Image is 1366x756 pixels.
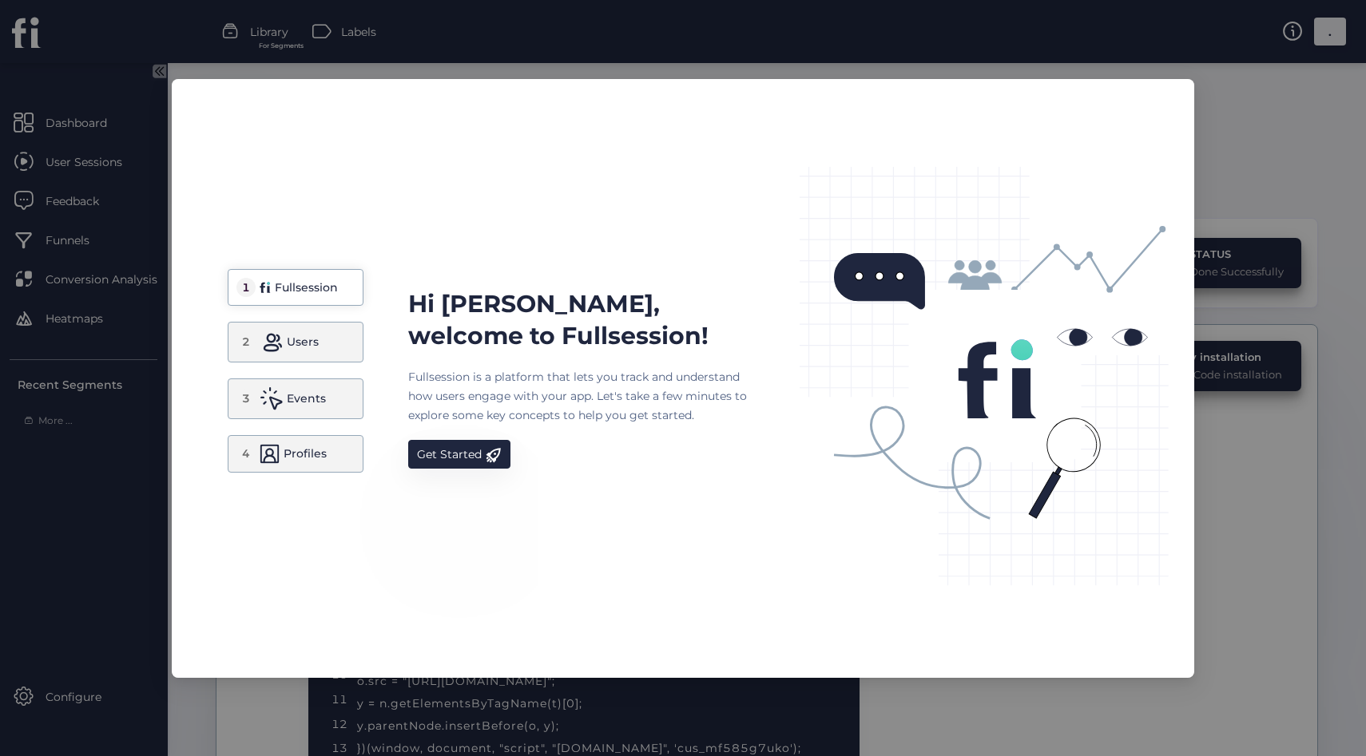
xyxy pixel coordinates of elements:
[284,444,327,463] div: Profiles
[287,389,326,408] div: Events
[408,440,510,469] button: Get Started
[408,288,760,352] div: Hi [PERSON_NAME], welcome to Fullsession!
[275,277,338,296] div: Fullsession
[287,332,319,351] div: Users
[408,367,760,425] div: Fullsession is a platform that lets you track and understand how users engage with your app. Let'...
[242,334,250,350] div: 2
[417,445,482,464] div: Get Started
[242,279,250,295] div: 1
[242,445,250,461] div: 4
[242,390,250,406] div: 3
